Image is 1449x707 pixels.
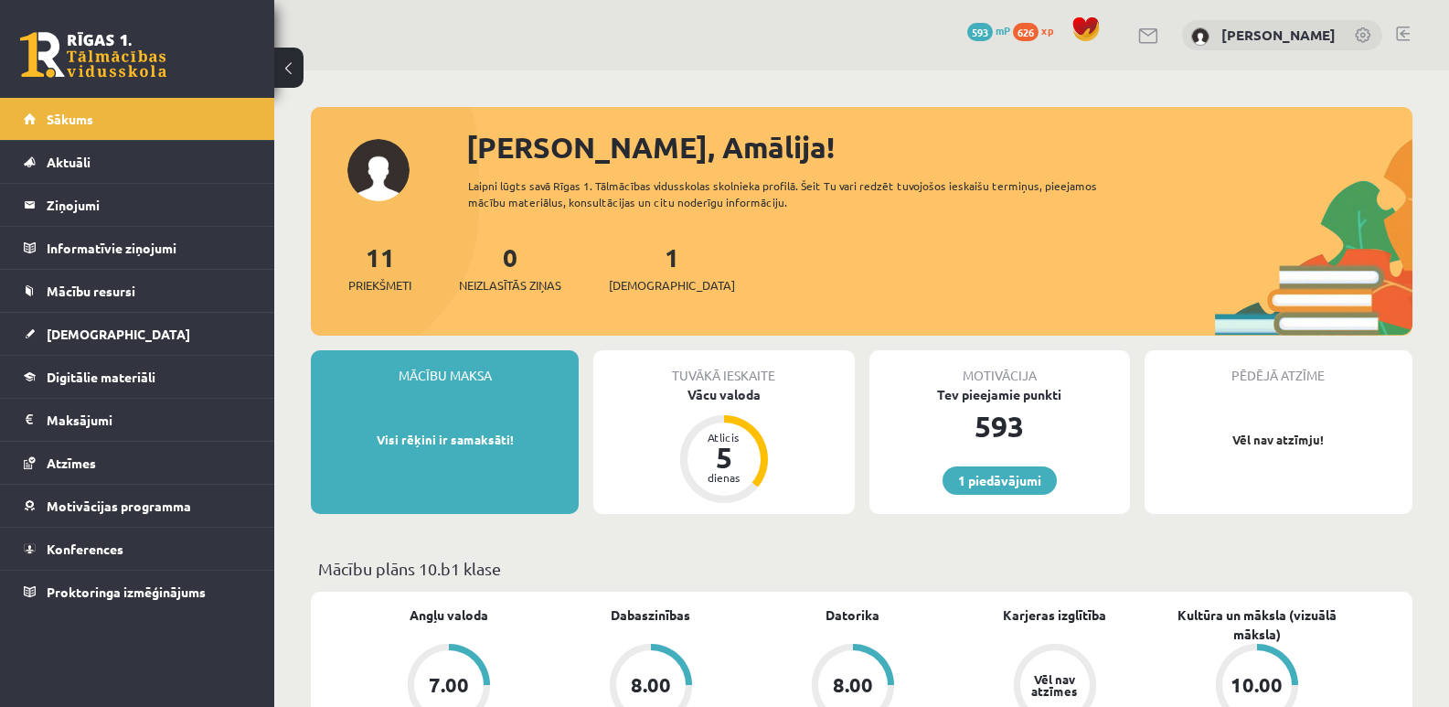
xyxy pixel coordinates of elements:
span: Digitālie materiāli [47,369,155,385]
a: Datorika [826,605,879,625]
span: Proktoringa izmēģinājums [47,584,206,600]
a: Informatīvie ziņojumi [24,227,251,269]
a: 0Neizlasītās ziņas [459,241,561,295]
div: Atlicis [697,432,751,443]
legend: Ziņojumi [47,184,251,226]
div: Tev pieejamie punkti [869,385,1130,404]
div: 7.00 [429,675,469,695]
legend: Maksājumi [47,399,251,441]
a: Dabaszinības [611,605,690,625]
div: Tuvākā ieskaite [593,350,854,385]
span: Mācību resursi [47,283,135,299]
a: Karjeras izglītība [1003,605,1106,625]
a: 1[DEMOGRAPHIC_DATA] [609,241,735,295]
div: [PERSON_NAME], Amālija! [466,125,1412,169]
div: Mācību maksa [311,350,579,385]
span: Aktuāli [47,154,91,170]
p: Vēl nav atzīmju! [1154,431,1403,449]
a: Mācību resursi [24,270,251,312]
a: Kultūra un māksla (vizuālā māksla) [1156,605,1358,644]
span: [DEMOGRAPHIC_DATA] [609,276,735,295]
a: 11Priekšmeti [348,241,411,295]
div: Laipni lūgts savā Rīgas 1. Tālmācības vidusskolas skolnieka profilā. Šeit Tu vari redzēt tuvojošo... [468,177,1129,210]
div: 8.00 [631,675,671,695]
div: Motivācija [869,350,1130,385]
a: Vācu valoda Atlicis 5 dienas [593,385,854,506]
a: Aktuāli [24,141,251,183]
span: 626 [1013,23,1039,41]
a: [PERSON_NAME] [1221,26,1336,44]
a: Angļu valoda [410,605,488,625]
div: 8.00 [833,675,873,695]
div: Pēdējā atzīme [1145,350,1412,385]
p: Visi rēķini ir samaksāti! [320,431,570,449]
span: [DEMOGRAPHIC_DATA] [47,326,190,342]
a: 626 xp [1013,23,1062,37]
span: Sākums [47,111,93,127]
img: Amālija Gabrene [1191,27,1209,46]
div: 593 [869,404,1130,448]
a: Ziņojumi [24,184,251,226]
div: Vēl nav atzīmes [1029,673,1081,697]
a: Atzīmes [24,442,251,484]
div: 5 [697,443,751,472]
a: Proktoringa izmēģinājums [24,571,251,613]
span: xp [1041,23,1053,37]
a: 1 piedāvājumi [943,466,1057,495]
a: Motivācijas programma [24,485,251,527]
a: Sākums [24,98,251,140]
div: dienas [697,472,751,483]
a: 593 mP [967,23,1010,37]
span: Neizlasītās ziņas [459,276,561,295]
span: Priekšmeti [348,276,411,295]
p: Mācību plāns 10.b1 klase [318,556,1405,581]
a: Maksājumi [24,399,251,441]
div: Vācu valoda [593,385,854,404]
span: Atzīmes [47,455,96,471]
a: [DEMOGRAPHIC_DATA] [24,313,251,355]
span: Konferences [47,541,123,557]
div: 10.00 [1231,675,1283,695]
a: Digitālie materiāli [24,356,251,398]
span: Motivācijas programma [47,498,191,514]
a: Rīgas 1. Tālmācības vidusskola [20,32,166,78]
span: mP [996,23,1010,37]
a: Konferences [24,528,251,570]
span: 593 [967,23,993,41]
legend: Informatīvie ziņojumi [47,227,251,269]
